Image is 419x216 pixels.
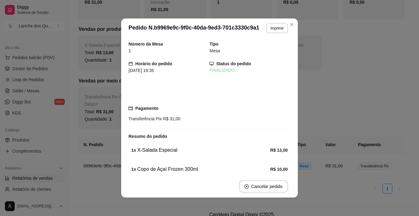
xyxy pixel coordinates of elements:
[209,42,218,46] strong: Tipo
[129,106,133,110] span: credit-card
[270,167,288,172] strong: R$ 10,00
[129,134,167,139] strong: Resumo do pedido
[216,61,251,66] strong: Status do pedido
[209,62,214,66] span: desktop
[287,20,297,30] button: Close
[209,48,220,53] span: Mesa
[129,42,163,46] strong: Número da Mesa
[129,48,131,53] span: 1
[129,116,162,121] span: Transferência Pix
[270,148,288,153] strong: R$ 13,00
[131,166,270,173] div: Copo de Açaí Frozen 300ml
[131,148,136,153] strong: 1 x
[135,106,158,111] strong: Pagamento
[209,67,290,74] div: FINALIZADO
[244,184,249,189] span: close-circle
[131,146,270,154] div: X-Salada Especial
[129,68,154,73] span: [DATE] 19:35
[162,116,180,121] span: R$ 31,00
[135,61,172,66] strong: Horário do pedido
[131,167,136,172] strong: 1 x
[239,180,288,193] button: close-circleCancelar pedido
[129,62,133,66] span: calendar
[129,23,259,33] h3: Pedido N. b9969e9c-9f0c-40da-9ed3-701c3330c9a1
[266,23,288,33] button: Imprimir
